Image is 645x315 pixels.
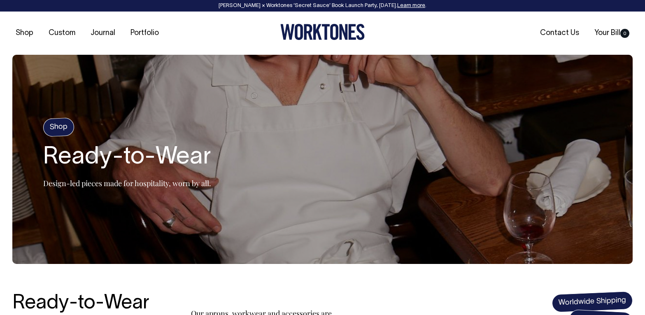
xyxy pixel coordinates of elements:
a: Portfolio [127,26,162,40]
span: Worldwide Shipping [552,291,633,313]
a: Your Bill0 [591,26,633,40]
span: 0 [620,29,629,38]
a: Shop [12,26,37,40]
a: Learn more [397,3,425,8]
div: [PERSON_NAME] × Worktones ‘Secret Sauce’ Book Launch Party, [DATE]. . [8,3,637,9]
p: Design-led pieces made for hospitality, worn by all. [43,178,211,188]
a: Contact Us [537,26,582,40]
a: Custom [45,26,79,40]
a: Journal [87,26,119,40]
h4: Shop [43,118,75,137]
h2: Ready-to-Wear [43,145,211,171]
